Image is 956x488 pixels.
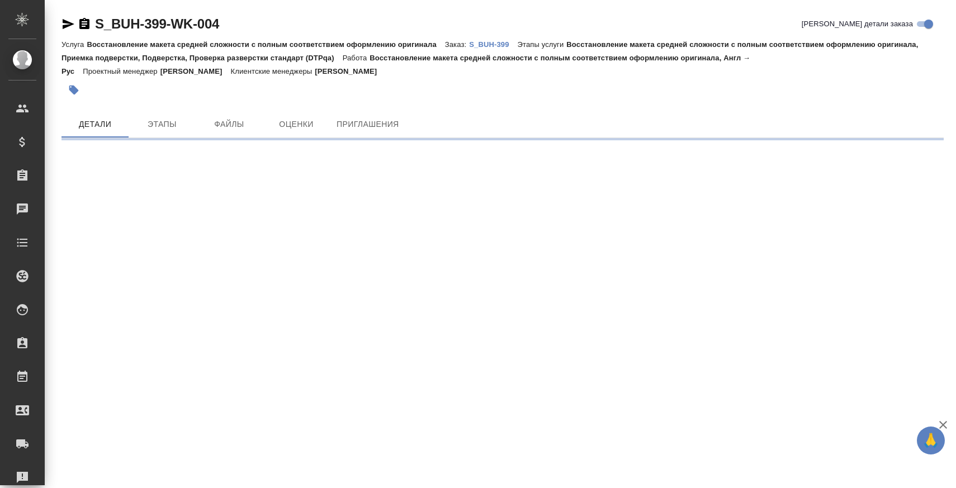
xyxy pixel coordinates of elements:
[202,117,256,131] span: Файлы
[469,40,517,49] p: S_BUH-399
[83,67,160,75] p: Проектный менеджер
[337,117,399,131] span: Приглашения
[315,67,385,75] p: [PERSON_NAME]
[61,17,75,31] button: Скопировать ссылку для ЯМессенджера
[61,40,87,49] p: Услуга
[802,18,913,30] span: [PERSON_NAME] детали заказа
[61,54,750,75] p: Восстановление макета средней сложности с полным соответствием оформлению оригинала, Англ → Рус
[78,17,91,31] button: Скопировать ссылку
[518,40,567,49] p: Этапы услуги
[917,427,945,454] button: 🙏
[87,40,444,49] p: Восстановление макета средней сложности с полным соответствием оформлению оригинала
[95,16,219,31] a: S_BUH-399-WK-004
[343,54,370,62] p: Работа
[231,67,315,75] p: Клиентские менеджеры
[160,67,231,75] p: [PERSON_NAME]
[61,78,86,102] button: Добавить тэг
[469,39,517,49] a: S_BUH-399
[445,40,469,49] p: Заказ:
[135,117,189,131] span: Этапы
[921,429,940,452] span: 🙏
[68,117,122,131] span: Детали
[269,117,323,131] span: Оценки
